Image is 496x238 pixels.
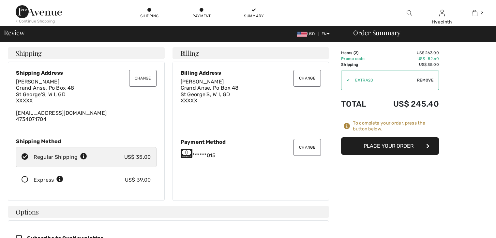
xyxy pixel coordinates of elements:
[181,139,321,145] div: Payment Method
[125,176,151,184] div: US$ 39.00
[293,70,321,87] button: Change
[341,93,376,115] td: Total
[129,70,157,87] button: Change
[439,9,445,17] img: My Info
[345,29,492,36] div: Order Summary
[417,77,433,83] span: Remove
[8,206,329,218] h4: Options
[140,13,159,19] div: Shipping
[350,70,417,90] input: Promo code
[355,51,357,55] span: 2
[297,32,318,36] span: USD
[481,10,483,16] span: 2
[322,32,330,36] span: EN
[353,120,439,132] div: To complete your order, press the button below.
[472,9,477,17] img: My Bag
[16,50,42,56] span: Shipping
[34,153,87,161] div: Regular Shipping
[16,5,62,18] img: 1ère Avenue
[439,10,445,16] a: Sign In
[297,32,307,37] img: US Dollar
[34,176,63,184] div: Express
[16,138,157,144] div: Shipping Method
[16,79,59,85] span: [PERSON_NAME]
[4,29,24,36] span: Review
[16,79,157,122] div: [EMAIL_ADDRESS][DOMAIN_NAME] 4734071704
[181,79,224,85] span: [PERSON_NAME]
[16,85,74,103] span: Grand Anse, Po Box 48 St George'S, W I, GD XXXXX
[341,50,376,56] td: Items ( )
[16,18,55,24] div: < Continue Shopping
[244,13,263,19] div: Summary
[341,77,350,83] div: ✔
[376,93,439,115] td: US$ 245.40
[458,9,490,17] a: 2
[341,62,376,67] td: Shipping
[376,50,439,56] td: US$ 263.00
[181,70,321,76] div: Billing Address
[180,50,199,56] span: Billing
[16,70,157,76] div: Shipping Address
[341,56,376,62] td: Promo code
[124,153,151,161] div: US$ 35.00
[426,19,458,25] div: Hyacinth
[407,9,412,17] img: search the website
[376,62,439,67] td: US$ 35.00
[341,137,439,155] button: Place Your Order
[181,85,239,103] span: Grand Anse, Po Box 48 St George'S, W I, GD XXXXX
[376,56,439,62] td: US$ -52.60
[192,13,211,19] div: Payment
[293,139,321,156] button: Change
